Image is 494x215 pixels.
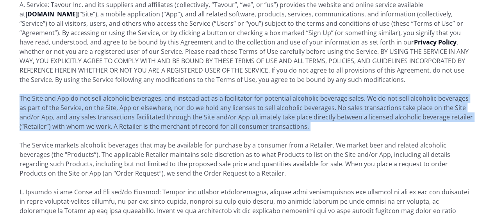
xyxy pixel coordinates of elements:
[25,10,78,18] a: [DOMAIN_NAME]
[20,140,474,178] p: The Service markets alcoholic beverages that may be available for purchase by a consumer from a R...
[20,94,474,131] p: The Site and App do not sell alcoholic beverages, and instead act as a facilitator for potential ...
[414,38,457,46] a: Privacy Policy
